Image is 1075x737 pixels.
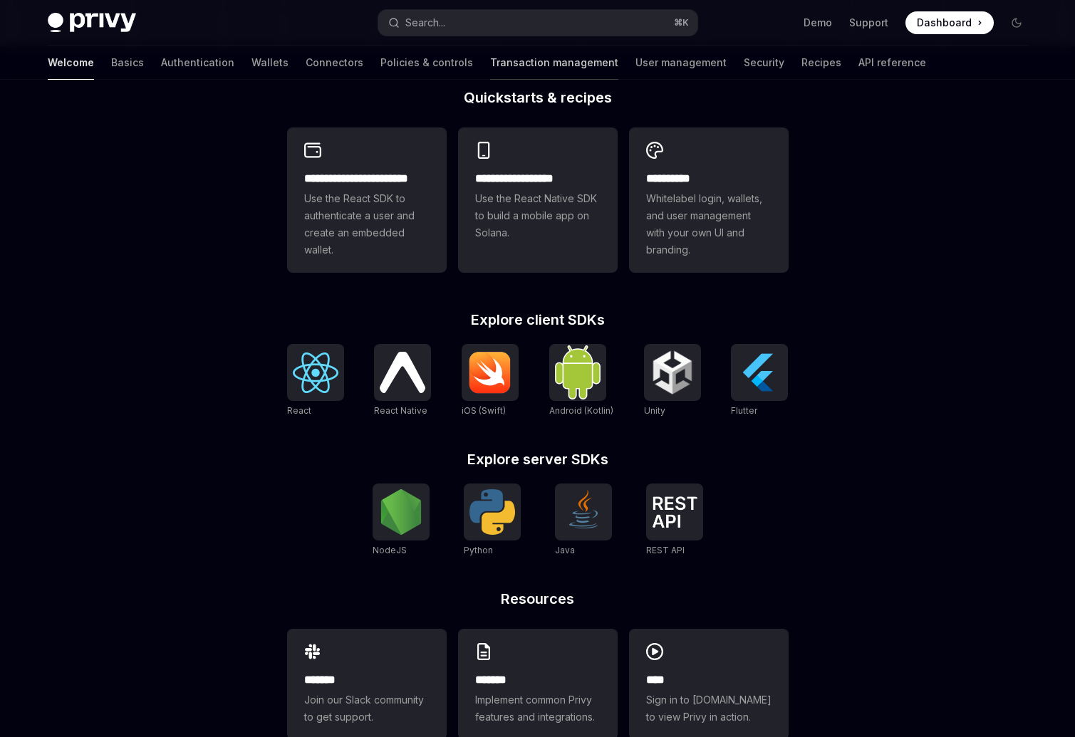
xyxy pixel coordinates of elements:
[650,350,695,395] img: Unity
[644,344,701,418] a: UnityUnity
[458,127,618,273] a: **** **** **** ***Use the React Native SDK to build a mobile app on Solana.
[287,90,789,105] h2: Quickstarts & recipes
[378,10,697,36] button: Open search
[475,190,601,241] span: Use the React Native SDK to build a mobile app on Solana.
[111,46,144,80] a: Basics
[858,46,926,80] a: API reference
[306,46,363,80] a: Connectors
[490,46,618,80] a: Transaction management
[646,190,772,258] span: Whitelabel login, wallets, and user management with your own UI and branding.
[469,489,515,535] img: Python
[644,405,665,416] span: Unity
[475,691,601,726] span: Implement common Privy features and integrations.
[555,545,575,555] span: Java
[378,489,424,535] img: NodeJS
[464,545,493,555] span: Python
[561,489,606,535] img: Java
[467,351,513,394] img: iOS (Swift)
[287,592,789,606] h2: Resources
[462,344,519,418] a: iOS (Swift)iOS (Swift)
[373,545,407,555] span: NodeJS
[373,484,430,558] a: NodeJSNodeJS
[374,344,431,418] a: React NativeReact Native
[287,313,789,327] h2: Explore client SDKs
[635,46,727,80] a: User management
[287,452,789,466] h2: Explore server SDKs
[555,484,612,558] a: JavaJava
[905,11,994,34] a: Dashboard
[744,46,784,80] a: Security
[646,691,772,726] span: Sign in to [DOMAIN_NAME] to view Privy in action.
[549,344,613,418] a: Android (Kotlin)Android (Kotlin)
[380,46,473,80] a: Policies & controls
[405,14,445,31] div: Search...
[48,13,136,33] img: dark logo
[380,352,425,392] img: React Native
[464,484,521,558] a: PythonPython
[161,46,234,80] a: Authentication
[801,46,841,80] a: Recipes
[674,17,689,28] span: ⌘ K
[652,496,697,528] img: REST API
[849,16,888,30] a: Support
[629,127,789,273] a: **** *****Whitelabel login, wallets, and user management with your own UI and branding.
[731,405,757,416] span: Flutter
[462,405,506,416] span: iOS (Swift)
[731,344,788,418] a: FlutterFlutter
[646,545,685,555] span: REST API
[304,190,430,258] span: Use the React SDK to authenticate a user and create an embedded wallet.
[804,16,832,30] a: Demo
[549,405,613,416] span: Android (Kotlin)
[304,691,430,726] span: Join our Slack community to get support.
[1005,11,1028,34] button: Toggle dark mode
[48,46,94,80] a: Welcome
[917,16,972,30] span: Dashboard
[287,405,311,416] span: React
[555,345,601,399] img: Android (Kotlin)
[251,46,289,80] a: Wallets
[737,350,782,395] img: Flutter
[374,405,427,416] span: React Native
[287,344,344,418] a: ReactReact
[646,484,703,558] a: REST APIREST API
[293,352,338,393] img: React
